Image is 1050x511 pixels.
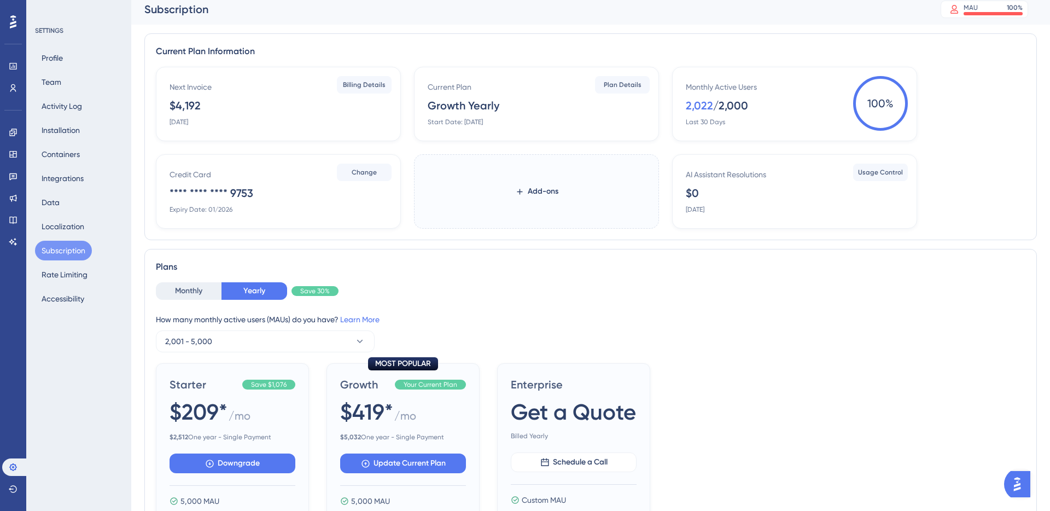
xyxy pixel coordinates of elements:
button: Containers [35,144,86,164]
div: 2,022 [686,98,713,113]
span: 2,001 - 5,000 [165,335,212,348]
div: Next Invoice [170,80,212,94]
span: Get a Quote [511,397,636,427]
button: Rate Limiting [35,265,94,284]
button: Downgrade [170,454,295,473]
div: 100 % [1007,3,1023,12]
span: Save 30% [300,287,330,295]
iframe: UserGuiding AI Assistant Launcher [1004,468,1037,501]
span: Custom MAU [522,493,566,507]
div: $4,192 [170,98,201,113]
button: Data [35,193,66,212]
div: Monthly Active Users [686,80,757,94]
b: $ 2,512 [170,433,188,441]
div: AI Assistant Resolutions [686,168,766,181]
button: Installation [35,120,86,140]
div: Subscription [144,2,913,17]
div: [DATE] [686,205,704,214]
span: Billing Details [343,80,386,89]
span: / mo [394,408,416,428]
span: Enterprise [511,377,637,392]
div: / 2,000 [713,98,748,113]
b: $ 5,032 [340,433,361,441]
button: 2,001 - 5,000 [156,330,375,352]
button: Add-ons [498,182,576,201]
button: Schedule a Call [511,452,637,472]
div: Expiry Date: 01/2026 [170,205,232,214]
a: Learn More [340,315,380,324]
span: Schedule a Call [553,456,608,469]
button: Subscription [35,241,92,260]
span: One year - Single Payment [340,433,466,442]
span: One year - Single Payment [170,433,295,442]
span: 5,000 MAU [180,495,219,508]
button: Accessibility [35,289,91,309]
div: Last 30 Days [686,118,725,126]
div: Growth Yearly [428,98,499,113]
button: Profile [35,48,69,68]
span: Usage Control [858,168,903,177]
span: $209* [170,397,227,427]
span: Save $1,076 [251,380,287,389]
button: Usage Control [853,164,908,181]
button: Update Current Plan [340,454,466,473]
button: Plan Details [595,76,650,94]
button: Activity Log [35,96,89,116]
div: [DATE] [170,118,188,126]
span: Downgrade [218,457,260,470]
button: Integrations [35,169,90,188]
button: Change [337,164,392,181]
span: / mo [229,408,250,428]
button: Team [35,72,68,92]
div: SETTINGS [35,26,124,35]
button: Localization [35,217,91,236]
span: Billed Yearly [511,432,637,440]
button: Monthly [156,282,221,300]
span: Update Current Plan [374,457,446,470]
span: Starter [170,377,238,392]
span: $419* [340,397,393,427]
span: 100 % [853,76,908,131]
div: MAU [964,3,978,12]
span: Add-ons [528,185,558,198]
div: $0 [686,185,699,201]
button: Billing Details [337,76,392,94]
div: Current Plan Information [156,45,1025,58]
div: How many monthly active users (MAUs) do you have? [156,313,1025,326]
span: Your Current Plan [404,380,457,389]
div: Current Plan [428,80,471,94]
button: Yearly [221,282,287,300]
span: Plan Details [604,80,641,89]
span: 5,000 MAU [351,495,390,508]
span: Growth [340,377,390,392]
div: Start Date: [DATE] [428,118,483,126]
div: Credit Card [170,168,211,181]
span: Change [352,168,377,177]
div: Plans [156,260,1025,274]
div: MOST POPULAR [368,357,438,370]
